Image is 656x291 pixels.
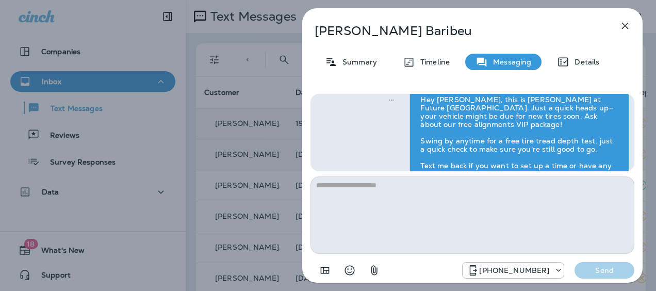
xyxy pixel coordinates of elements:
div: +1 (928) 232-1970 [463,264,564,277]
p: [PERSON_NAME] Baribeu [315,24,596,38]
p: Summary [337,58,377,66]
span: Sent [389,94,394,104]
p: Timeline [415,58,450,66]
button: Select an emoji [339,260,360,281]
p: Messaging [488,58,531,66]
p: Details [569,58,599,66]
p: [PHONE_NUMBER] [479,266,549,274]
div: Hey [PERSON_NAME], this is [PERSON_NAME] at Future [GEOGRAPHIC_DATA]. Just a quick heads up—your ... [409,90,629,192]
button: Add in a premade template [315,260,335,281]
